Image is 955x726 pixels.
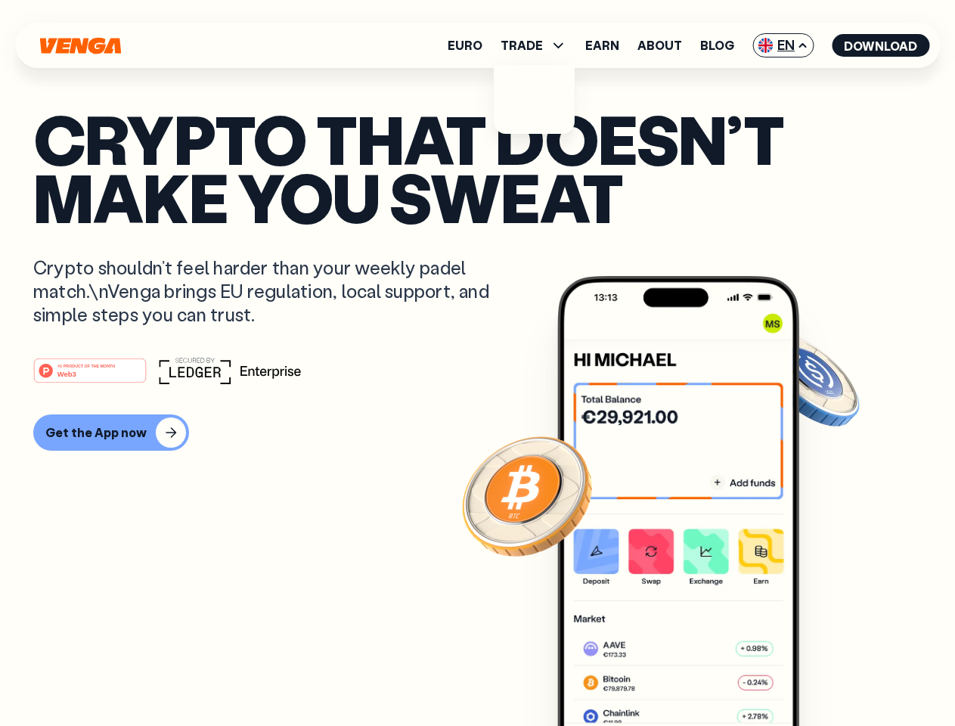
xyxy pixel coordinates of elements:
p: Crypto shouldn’t feel harder than your weekly padel match.\nVenga brings EU regulation, local sup... [33,256,511,327]
tspan: #1 PRODUCT OF THE MONTH [57,363,115,368]
a: Blog [700,39,734,51]
span: TRADE [501,36,567,54]
button: Get the App now [33,414,189,451]
svg: Home [38,37,122,54]
p: Crypto that doesn’t make you sweat [33,110,922,225]
a: Get the App now [33,414,922,451]
tspan: Web3 [57,369,76,377]
img: USDC coin [754,325,863,434]
a: Earn [585,39,619,51]
button: Download [832,34,929,57]
img: flag-uk [758,38,773,53]
a: #1 PRODUCT OF THE MONTHWeb3 [33,367,147,386]
div: Get the App now [45,425,147,440]
span: EN [752,33,814,57]
a: About [637,39,682,51]
img: Bitcoin [459,427,595,563]
a: Euro [448,39,482,51]
span: TRADE [501,39,543,51]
